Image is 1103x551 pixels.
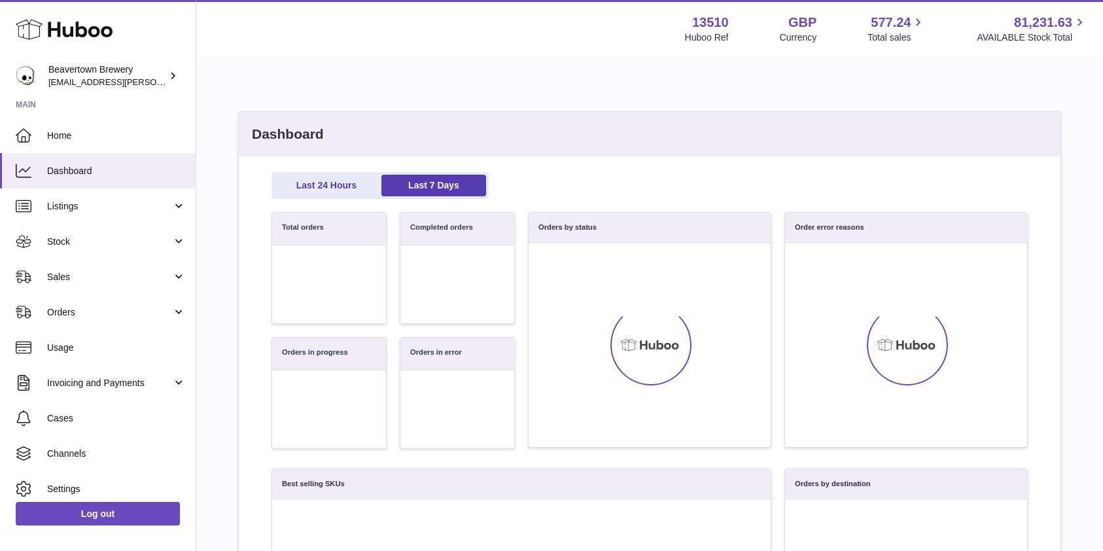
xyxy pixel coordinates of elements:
[47,377,172,389] span: Invoicing and Payments
[780,31,817,44] div: Currency
[282,347,348,360] h3: Orders in progress
[47,448,186,460] span: Channels
[274,175,379,196] a: Last 24 Hours
[1014,14,1072,31] span: 81,231.63
[788,14,816,31] strong: GBP
[16,502,180,525] a: Log out
[47,130,186,142] span: Home
[47,236,172,248] span: Stock
[977,31,1087,44] span: AVAILABLE Stock Total
[692,14,729,31] strong: 13510
[47,271,172,283] span: Sales
[410,222,473,235] h3: Completed orders
[795,222,864,232] h3: Order error reasons
[48,63,166,88] div: Beavertown Brewery
[867,14,926,44] a: 577.24 Total sales
[239,112,1060,156] h2: Dashboard
[867,31,926,44] span: Total sales
[795,479,871,489] h3: Orders by destination
[47,412,186,425] span: Cases
[977,14,1087,44] a: 81,231.63 AVAILABLE Stock Total
[282,479,345,489] h3: Best selling SKUs
[47,165,186,177] span: Dashboard
[47,200,172,213] span: Listings
[381,175,486,196] a: Last 7 Days
[47,342,186,354] span: Usage
[871,14,911,31] span: 577.24
[48,77,262,87] span: [EMAIL_ADDRESS][PERSON_NAME][DOMAIN_NAME]
[685,31,729,44] div: Huboo Ref
[538,222,597,232] h3: Orders by status
[16,66,35,86] img: kit.lowe@beavertownbrewery.co.uk
[282,222,324,235] h3: Total orders
[47,306,172,319] span: Orders
[47,483,186,495] span: Settings
[410,347,462,360] h3: Orders in error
